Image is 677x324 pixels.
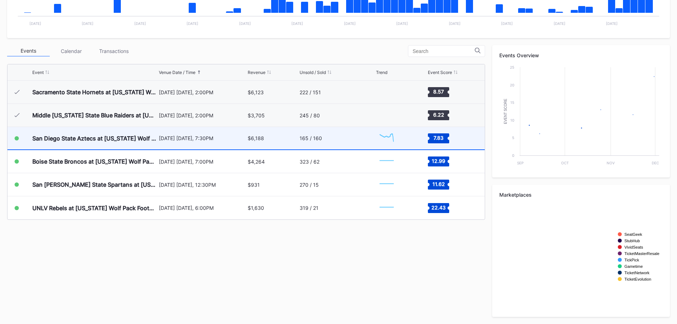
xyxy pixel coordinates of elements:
[159,159,246,165] div: [DATE] [DATE], 7:00PM
[159,135,246,141] div: [DATE] [DATE], 7:30PM
[32,205,157,212] div: UNLV Rebels at [US_STATE] Wolf Pack Football
[431,204,446,210] text: 22.43
[32,112,157,119] div: Middle [US_STATE] State Blue Raiders at [US_STATE] Wolf Pack
[239,21,251,26] text: [DATE]
[624,271,650,275] text: TicketNetwork
[510,65,514,69] text: 25
[624,264,643,269] text: Gametime
[561,161,569,165] text: Oct
[32,70,44,75] div: Event
[510,118,514,122] text: 10
[248,112,265,118] div: $3,705
[624,258,639,262] text: TickPick
[300,159,319,165] div: 323 / 62
[624,251,659,256] text: TicketMasterResale
[300,182,319,188] div: 270 / 15
[432,181,445,187] text: 11.62
[32,89,157,96] div: Sacramento State Hornets at [US_STATE] Wolf Pack Football
[434,134,444,140] text: 7.83
[300,205,318,211] div: 319 / 21
[7,46,50,57] div: Events
[624,239,640,243] text: StubHub
[517,161,523,165] text: Sep
[499,192,663,198] div: Marketplaces
[376,176,397,193] svg: Chart title
[32,158,157,165] div: Boise State Broncos at [US_STATE] Wolf Pack Football (Rescheduled from 10/25)
[159,182,246,188] div: [DATE] [DATE], 12:30PM
[134,21,146,26] text: [DATE]
[606,21,618,26] text: [DATE]
[376,153,397,170] svg: Chart title
[510,83,514,87] text: 20
[499,64,663,170] svg: Chart title
[300,135,322,141] div: 165 / 160
[432,158,445,164] text: 12.99
[512,153,514,158] text: 0
[376,129,397,147] svg: Chart title
[624,245,643,249] text: VividSeats
[248,135,264,141] div: $6,188
[159,70,195,75] div: Venue Date / Time
[159,89,246,95] div: [DATE] [DATE], 2:00PM
[376,199,397,217] svg: Chart title
[501,21,513,26] text: [DATE]
[624,232,642,237] text: SeatGeek
[512,136,514,140] text: 5
[413,48,475,54] input: Search
[300,112,320,118] div: 245 / 80
[449,21,461,26] text: [DATE]
[187,21,198,26] text: [DATE]
[248,89,264,95] div: $6,123
[291,21,303,26] text: [DATE]
[499,52,663,58] div: Events Overview
[300,70,326,75] div: Unsold / Sold
[607,161,615,165] text: Nov
[433,89,444,95] text: 8.57
[499,203,663,310] svg: Chart title
[624,277,651,281] text: TicketEvolution
[396,21,408,26] text: [DATE]
[248,205,264,211] div: $1,630
[344,21,356,26] text: [DATE]
[248,159,265,165] div: $4,264
[50,46,92,57] div: Calendar
[29,21,41,26] text: [DATE]
[82,21,93,26] text: [DATE]
[554,21,565,26] text: [DATE]
[92,46,135,57] div: Transactions
[248,182,260,188] div: $931
[300,89,321,95] div: 222 / 151
[504,99,507,124] text: Event Score
[248,70,265,75] div: Revenue
[32,181,157,188] div: San [PERSON_NAME] State Spartans at [US_STATE] Wolf Pack Football
[652,161,659,165] text: Dec
[376,70,387,75] div: Trend
[433,112,444,118] text: 6.22
[376,83,397,101] svg: Chart title
[159,205,246,211] div: [DATE] [DATE], 6:00PM
[376,106,397,124] svg: Chart title
[428,70,452,75] div: Event Score
[510,100,514,105] text: 15
[32,135,157,142] div: San Diego State Aztecs at [US_STATE] Wolf Pack Football
[159,112,246,118] div: [DATE] [DATE], 2:00PM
